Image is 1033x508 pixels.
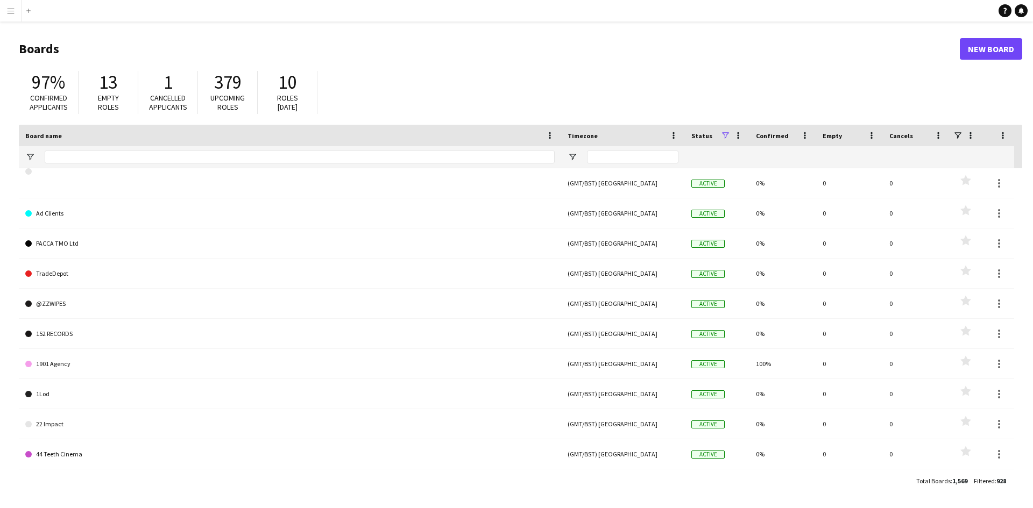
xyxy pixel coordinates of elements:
[749,168,816,198] div: 0%
[25,319,555,349] a: 152 RECORDS
[691,132,712,140] span: Status
[691,300,725,308] span: Active
[883,469,950,499] div: 0
[816,379,883,409] div: 0
[691,390,725,398] span: Active
[916,470,967,491] div: :
[691,420,725,428] span: Active
[561,228,685,258] div: (GMT/BST) [GEOGRAPHIC_DATA]
[277,93,298,112] span: Roles [DATE]
[883,228,950,258] div: 0
[749,409,816,439] div: 0%
[561,198,685,228] div: (GMT/BST) [GEOGRAPHIC_DATA]
[210,93,245,112] span: Upcoming roles
[587,151,678,163] input: Timezone Filter Input
[25,409,555,439] a: 22 Impact
[816,259,883,288] div: 0
[32,70,65,94] span: 97%
[749,379,816,409] div: 0%
[883,168,950,198] div: 0
[568,132,598,140] span: Timezone
[916,477,951,485] span: Total Boards
[889,132,913,140] span: Cancels
[561,289,685,318] div: (GMT/BST) [GEOGRAPHIC_DATA]
[816,349,883,378] div: 0
[561,469,685,499] div: (GMT/BST) [GEOGRAPHIC_DATA]
[691,180,725,188] span: Active
[816,439,883,469] div: 0
[816,168,883,198] div: 0
[99,70,117,94] span: 13
[691,330,725,338] span: Active
[25,349,555,379] a: 1901 Agency
[25,439,555,469] a: 44 Teeth Cinema
[25,379,555,409] a: 1Lod
[691,240,725,248] span: Active
[823,132,842,140] span: Empty
[883,319,950,348] div: 0
[749,228,816,258] div: 0%
[25,228,555,259] a: PACCA TMO Ltd
[883,259,950,288] div: 0
[816,198,883,228] div: 0
[816,409,883,439] div: 0
[749,469,816,499] div: 0%
[883,379,950,409] div: 0
[25,132,62,140] span: Board name
[756,132,789,140] span: Confirmed
[691,360,725,368] span: Active
[960,38,1022,60] a: New Board
[883,289,950,318] div: 0
[974,477,995,485] span: Filtered
[816,289,883,318] div: 0
[25,198,555,228] a: Ad Clients
[561,439,685,469] div: (GMT/BST) [GEOGRAPHIC_DATA]
[749,439,816,469] div: 0%
[883,439,950,469] div: 0
[816,469,883,499] div: 0
[816,228,883,258] div: 0
[278,70,296,94] span: 10
[883,349,950,378] div: 0
[25,259,555,289] a: TradeDepot
[561,349,685,378] div: (GMT/BST) [GEOGRAPHIC_DATA]
[149,93,187,112] span: Cancelled applicants
[749,198,816,228] div: 0%
[45,151,555,163] input: Board name Filter Input
[25,152,35,162] button: Open Filter Menu
[883,409,950,439] div: 0
[816,319,883,348] div: 0
[568,152,577,162] button: Open Filter Menu
[749,259,816,288] div: 0%
[98,93,119,112] span: Empty roles
[952,477,967,485] span: 1,569
[691,270,725,278] span: Active
[749,289,816,318] div: 0%
[561,168,685,198] div: (GMT/BST) [GEOGRAPHIC_DATA]
[164,70,173,94] span: 1
[25,289,555,319] a: @ZZWIPES
[561,379,685,409] div: (GMT/BST) [GEOGRAPHIC_DATA]
[561,319,685,348] div: (GMT/BST) [GEOGRAPHIC_DATA]
[561,409,685,439] div: (GMT/BST) [GEOGRAPHIC_DATA]
[561,259,685,288] div: (GMT/BST) [GEOGRAPHIC_DATA]
[883,198,950,228] div: 0
[749,349,816,378] div: 100%
[749,319,816,348] div: 0%
[25,469,555,499] a: A & A
[214,70,242,94] span: 379
[30,93,68,112] span: Confirmed applicants
[691,210,725,218] span: Active
[996,477,1006,485] span: 928
[19,41,960,57] h1: Boards
[691,450,725,459] span: Active
[974,470,1006,491] div: :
